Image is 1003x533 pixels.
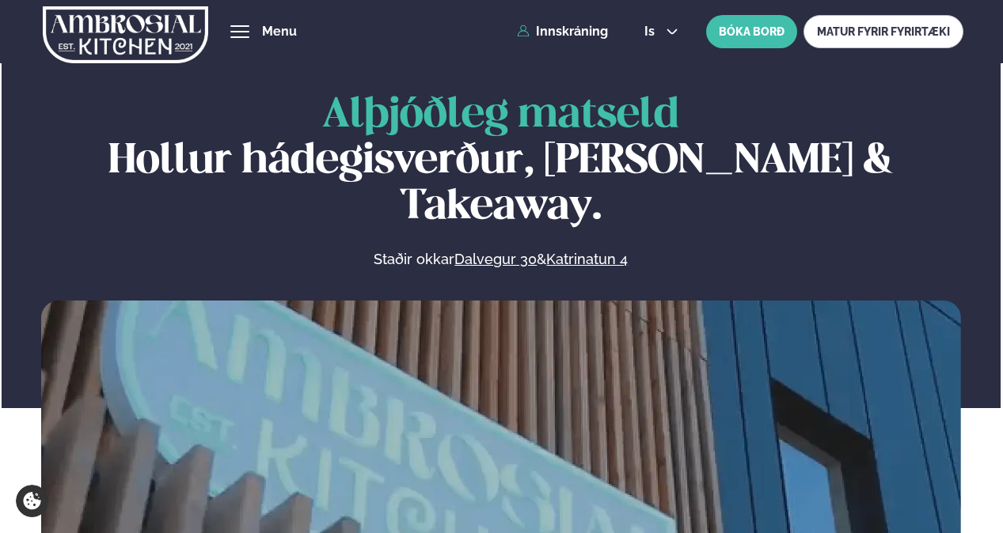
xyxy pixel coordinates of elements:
[322,96,679,135] span: Alþjóðleg matseld
[546,250,628,269] a: Katrinatun 4
[517,25,608,39] a: Innskráning
[804,15,963,48] a: MATUR FYRIR FYRIRTÆKI
[230,22,249,41] button: hamburger
[632,25,691,38] button: is
[43,2,208,67] img: logo
[644,25,659,38] span: is
[16,485,48,517] a: Cookie settings
[454,250,537,269] a: Dalvegur 30
[202,250,800,269] p: Staðir okkar &
[41,93,962,230] h1: Hollur hádegisverður, [PERSON_NAME] & Takeaway.
[706,15,797,48] button: BÓKA BORÐ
